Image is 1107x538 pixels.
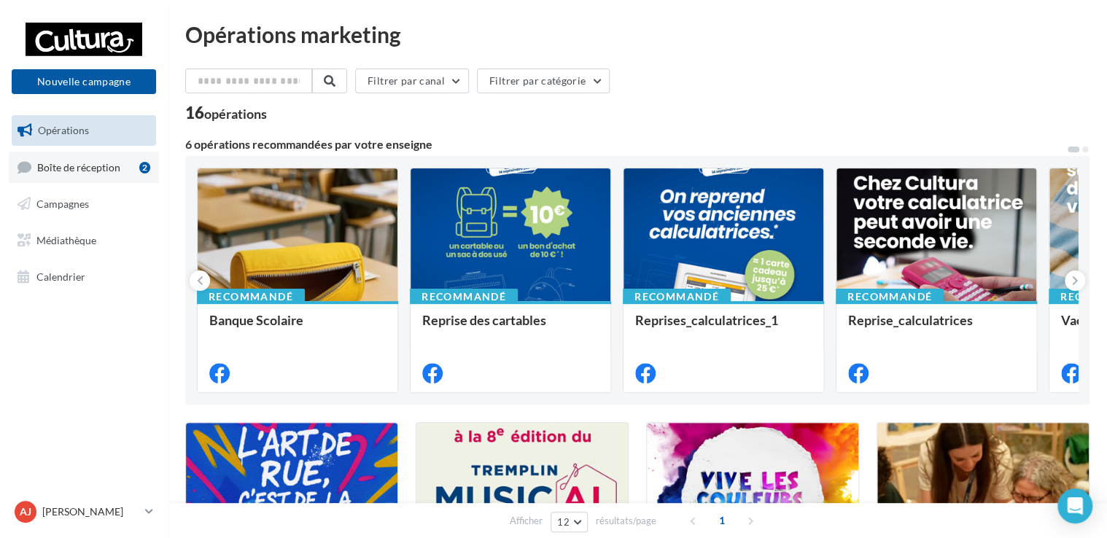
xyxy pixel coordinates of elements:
[38,124,89,136] span: Opérations
[36,198,89,210] span: Campagnes
[9,262,159,292] a: Calendrier
[9,225,159,256] a: Médiathèque
[36,234,96,246] span: Médiathèque
[836,289,944,305] div: Recommandé
[37,160,120,173] span: Boîte de réception
[557,516,570,528] span: 12
[197,289,305,305] div: Recommandé
[710,509,734,532] span: 1
[36,270,85,282] span: Calendrier
[9,189,159,219] a: Campagnes
[510,514,543,528] span: Afficher
[9,152,159,183] a: Boîte de réception2
[596,514,656,528] span: résultats/page
[42,504,139,519] p: [PERSON_NAME]
[185,139,1066,150] div: 6 opérations recommandées par votre enseigne
[9,115,159,146] a: Opérations
[12,498,156,526] a: AJ [PERSON_NAME]
[185,23,1089,45] div: Opérations marketing
[422,312,546,328] span: Reprise des cartables
[185,105,267,121] div: 16
[410,289,518,305] div: Recommandé
[623,289,731,305] div: Recommandé
[477,69,610,93] button: Filtrer par catégorie
[551,512,588,532] button: 12
[20,504,31,519] span: AJ
[635,312,778,328] span: Reprises_calculatrices_1
[355,69,469,93] button: Filtrer par canal
[12,69,156,94] button: Nouvelle campagne
[1057,488,1092,523] div: Open Intercom Messenger
[209,312,303,328] span: Banque Scolaire
[848,312,973,328] span: Reprise_calculatrices
[139,162,150,174] div: 2
[204,107,267,120] div: opérations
